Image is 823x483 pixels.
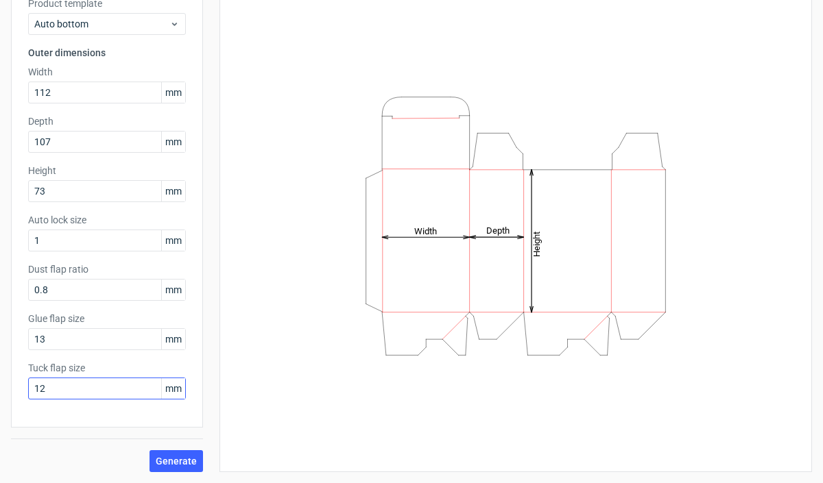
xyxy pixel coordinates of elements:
[28,312,186,325] label: Glue flap size
[414,225,437,236] tspan: Width
[28,65,186,79] label: Width
[532,231,542,256] tspan: Height
[486,225,510,236] tspan: Depth
[156,456,197,466] span: Generate
[28,46,186,60] h3: Outer dimensions
[28,361,186,375] label: Tuck flap size
[161,280,185,300] span: mm
[28,213,186,227] label: Auto lock size
[34,17,169,31] span: Auto bottom
[161,82,185,103] span: mm
[161,230,185,251] span: mm
[28,164,186,177] label: Height
[161,378,185,399] span: mm
[161,132,185,152] span: mm
[28,114,186,128] label: Depth
[150,450,203,472] button: Generate
[28,262,186,276] label: Dust flap ratio
[161,181,185,201] span: mm
[161,329,185,349] span: mm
